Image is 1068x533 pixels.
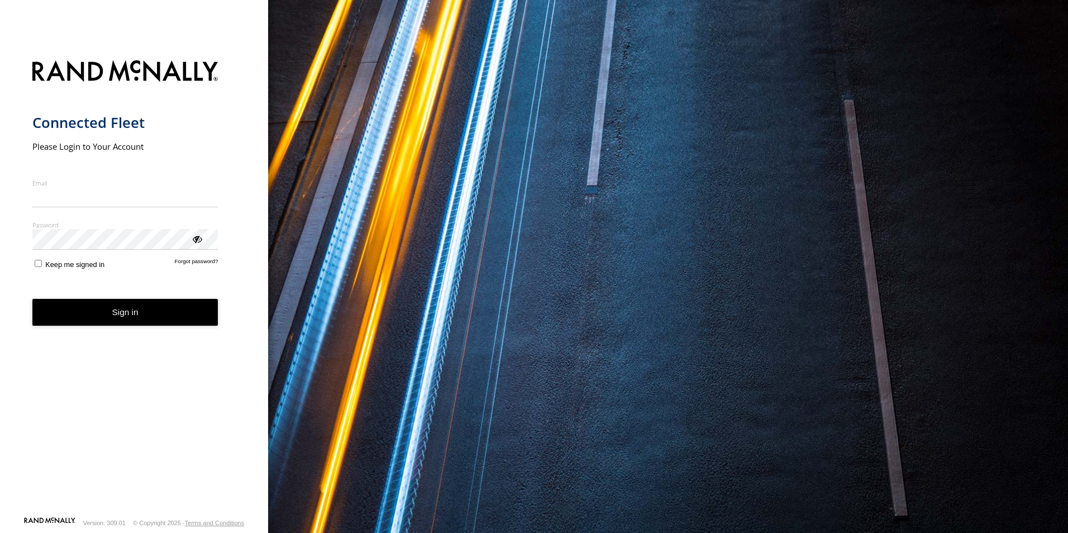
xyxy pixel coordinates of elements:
[191,233,202,244] div: ViewPassword
[45,260,104,269] span: Keep me signed in
[32,58,218,87] img: Rand McNally
[32,299,218,326] button: Sign in
[32,113,218,132] h1: Connected Fleet
[175,258,218,269] a: Forgot password?
[32,221,218,229] label: Password
[24,517,75,529] a: Visit our Website
[35,260,42,267] input: Keep me signed in
[32,179,218,187] label: Email
[133,520,244,526] div: © Copyright 2025 -
[32,54,236,516] form: main
[32,141,218,152] h2: Please Login to Your Account
[185,520,244,526] a: Terms and Conditions
[83,520,126,526] div: Version: 309.01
